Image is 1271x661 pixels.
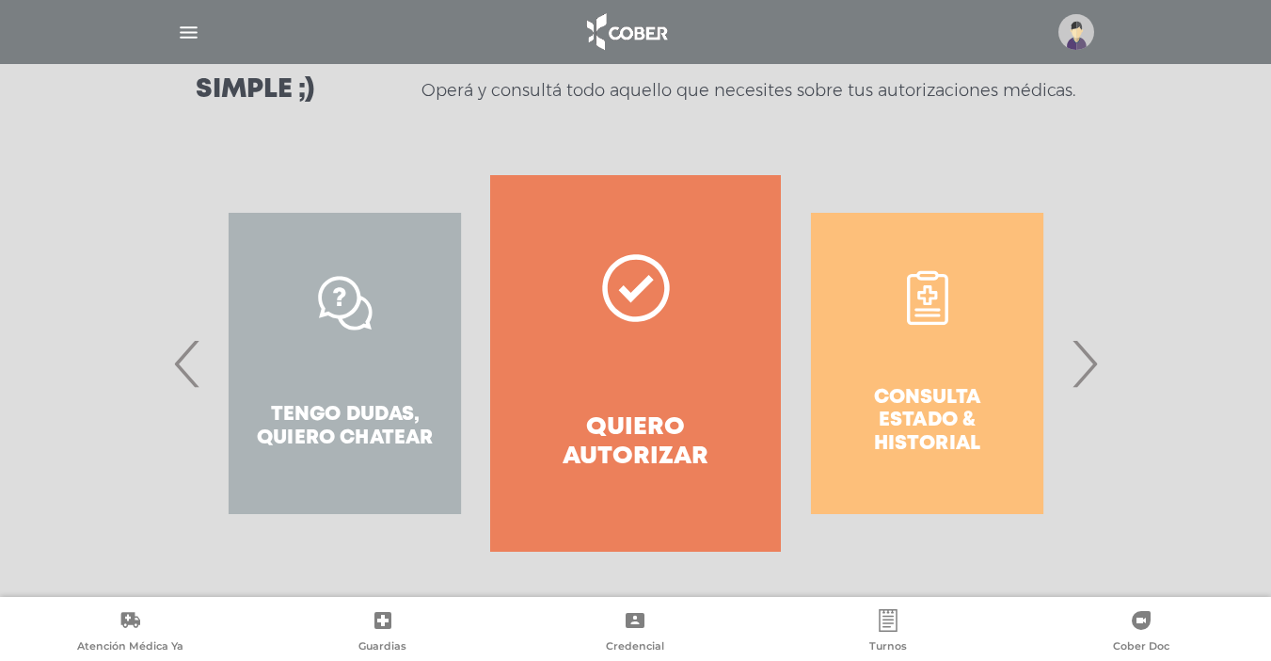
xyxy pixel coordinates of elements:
span: Cober Doc [1113,639,1169,656]
span: Guardias [358,639,406,656]
span: Previous [169,313,206,414]
span: Next [1066,313,1103,414]
img: Cober_menu-lines-white.svg [177,21,200,44]
span: Credencial [606,639,664,656]
a: Atención Médica Ya [4,609,257,657]
span: Atención Médica Ya [77,639,183,656]
img: profile-placeholder.svg [1058,14,1094,50]
a: Turnos [762,609,1015,657]
span: Turnos [869,639,907,656]
a: Cober Doc [1014,609,1267,657]
h3: Simple ;) [196,77,314,104]
a: Quiero autorizar [490,175,781,552]
h4: Quiero autorizar [524,413,747,472]
a: Credencial [509,609,762,657]
img: logo_cober_home-white.png [577,9,675,55]
a: Guardias [257,609,510,657]
p: Operá y consultá todo aquello que necesites sobre tus autorizaciones médicas. [421,79,1075,102]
